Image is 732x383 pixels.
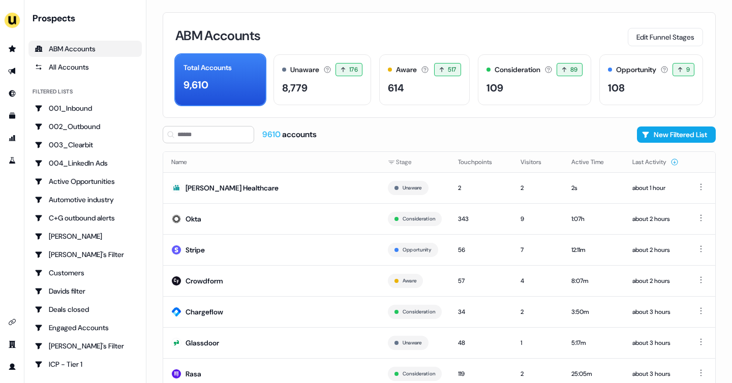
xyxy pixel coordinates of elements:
a: Go to Davids filter [28,283,142,299]
div: 3:50m [571,307,616,317]
div: Unaware [290,65,319,75]
div: Active Opportunities [35,176,136,186]
button: Active Time [571,153,616,171]
a: Go to Deals closed [28,301,142,317]
div: Aware [396,65,417,75]
button: Aware [403,276,416,285]
div: 109 [486,80,503,95]
div: 9 [521,214,555,224]
span: 9 [686,65,690,75]
div: Customers [35,268,136,278]
a: Go to 002_Outbound [28,118,142,135]
div: 34 [458,307,504,317]
div: 56 [458,245,504,255]
div: Glassdoor [186,338,219,348]
a: Go to Geneviève's Filter [28,338,142,354]
div: Opportunity [616,65,656,75]
div: 57 [458,276,504,286]
div: 001_Inbound [35,103,136,113]
span: 176 [349,65,358,75]
a: Go to Charlotte's Filter [28,246,142,263]
a: All accounts [28,59,142,75]
a: Go to attribution [4,130,20,146]
div: Prospects [33,12,142,24]
div: Automotive industry [35,195,136,205]
a: Go to team [4,336,20,353]
div: about 3 hours [632,369,679,379]
button: Opportunity [403,245,432,254]
a: Go to Charlotte Stone [28,228,142,244]
div: ICP - Tier 1 [35,359,136,369]
a: Go to experiments [4,152,20,169]
div: Engaged Accounts [35,323,136,333]
button: Edit Funnel Stages [628,28,703,46]
div: 614 [388,80,404,95]
div: [PERSON_NAME] Healthcare [186,183,279,193]
div: 4 [521,276,555,286]
a: ABM Accounts [28,41,142,57]
button: Visitors [521,153,554,171]
div: Filtered lists [33,87,73,96]
div: [PERSON_NAME]'s Filter [35,341,136,351]
div: 7 [521,245,555,255]
a: Go to Engaged Accounts [28,320,142,336]
a: Go to prospects [4,41,20,57]
div: 8:07m [571,276,616,286]
a: Go to Active Opportunities [28,173,142,189]
div: 1 [521,338,555,348]
div: 002_Outbound [35,121,136,132]
div: 25:05m [571,369,616,379]
div: Deals closed [35,304,136,314]
span: 517 [448,65,456,75]
div: Stripe [186,245,205,255]
div: C+G outbound alerts [35,213,136,223]
div: Chargeflow [186,307,223,317]
div: about 2 hours [632,276,679,286]
a: Go to ICP - Tier 1 [28,356,142,372]
div: Crowdform [186,276,223,286]
button: Consideration [403,307,435,316]
div: 9,610 [184,77,208,92]
div: Consideration [495,65,540,75]
div: 343 [458,214,504,224]
div: 48 [458,338,504,348]
button: Consideration [403,369,435,378]
div: 2 [521,369,555,379]
div: about 2 hours [632,214,679,224]
a: Go to Inbound [4,85,20,102]
button: Consideration [403,214,435,224]
div: 12:11m [571,245,616,255]
div: 2 [458,183,504,193]
div: 108 [608,80,625,95]
a: Go to Automotive industry [28,191,142,208]
div: 5:17m [571,338,616,348]
h3: ABM Accounts [175,29,260,42]
a: Go to Customers [28,265,142,281]
span: 89 [570,65,578,75]
button: Unaware [403,338,422,347]
div: Okta [186,214,201,224]
div: Rasa [186,369,201,379]
button: Touchpoints [458,153,504,171]
div: 1:07h [571,214,616,224]
div: 2 [521,183,555,193]
div: 2s [571,183,616,193]
div: 004_LinkedIn Ads [35,158,136,168]
div: about 1 hour [632,183,679,193]
div: accounts [262,129,317,140]
a: Go to 004_LinkedIn Ads [28,155,142,171]
div: 8,779 [282,80,308,95]
div: [PERSON_NAME] [35,231,136,241]
th: Name [163,152,380,172]
div: Total Accounts [184,62,232,73]
span: 9610 [262,129,282,140]
div: ABM Accounts [35,44,136,54]
button: Unaware [403,183,422,193]
button: New Filtered List [637,126,716,143]
div: about 3 hours [632,338,679,348]
a: Go to 003_Clearbit [28,137,142,153]
div: 003_Clearbit [35,140,136,150]
div: about 2 hours [632,245,679,255]
div: about 3 hours [632,307,679,317]
div: Stage [388,157,442,167]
